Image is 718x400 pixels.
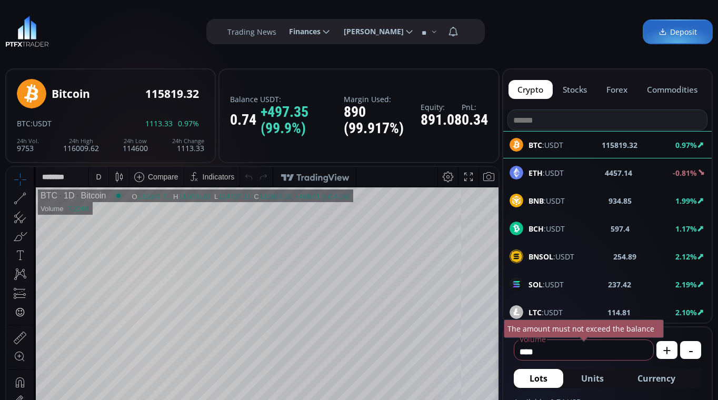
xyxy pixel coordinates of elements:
div: Market open [107,24,117,34]
div: 24h Low [123,138,148,144]
div: Bitcoin [52,88,90,100]
b: 237.42 [608,279,631,290]
b: 1.17% [675,224,697,234]
div: 9753 [17,138,39,152]
div: Bitcoin [68,24,99,34]
b: BCH [528,224,544,234]
a: Deposit [643,19,713,44]
div: 0.74 [230,104,344,137]
span: :USDT [528,195,565,206]
div: 24h Change [172,138,204,144]
div: 115349.71 [132,26,164,34]
span: BTC [17,118,31,128]
b: 254.89 [613,251,636,262]
label: Margin Used: [344,95,421,103]
span: :USDT [528,279,564,290]
span: Currency [637,372,675,385]
div: 116009.62 [172,26,204,34]
b: BNB [528,196,544,206]
span: Lots [530,372,547,385]
span: [PERSON_NAME] [336,21,404,42]
div: Indicators [196,6,228,14]
b: 934.85 [609,195,632,206]
div: Hide Drawings Toolbar [24,368,29,382]
div: 890 (99.917%) [344,104,421,137]
button: crypto [508,80,553,99]
button: Units [565,369,620,388]
div: 24h Vol. [17,138,39,144]
div: The amount must not exceed the balance [504,319,664,338]
b: -0.81% [673,168,697,178]
div: 24h High [63,138,99,144]
div: 116009.62 [63,138,99,152]
b: 1.99% [675,196,697,206]
img: LOGO [5,16,49,47]
div: 1D [51,24,68,34]
div: 115819.32 [253,26,285,34]
b: 2.19% [675,279,697,289]
div: D [89,6,95,14]
div: O [125,26,131,34]
div: 0.34 [462,112,488,128]
b: 114.81 [607,307,631,318]
span: :USDT [528,167,564,178]
div: H [167,26,172,34]
span: :USDT [31,118,52,128]
div: 891.08 [421,112,462,128]
span: Units [581,372,604,385]
button: - [680,341,701,359]
div: L [208,26,212,34]
button: Currency [622,369,691,388]
b: LTC [528,307,542,317]
button: Lots [514,369,563,388]
span: 0.97% [178,119,199,127]
div: BTC [34,24,51,34]
span: 1113.33 [145,119,173,127]
div: 114600 [123,138,148,152]
label: Balance USDT: [230,95,344,103]
div: 7.224K [61,38,83,46]
b: 2.10% [675,307,697,317]
div: 114737.11 [212,26,244,34]
div: 1113.33 [172,138,204,152]
b: BNSOL [528,252,553,262]
label: Equity: [421,103,462,111]
span: :USDT [528,223,565,234]
b: SOL [528,279,543,289]
b: 4457.14 [605,167,632,178]
b: ETH [528,168,543,178]
div: Compare [142,6,172,14]
button: forex [597,80,637,99]
button: stocks [554,80,596,99]
button: + [656,341,677,359]
label: PnL: [462,103,488,111]
span: +497.35 (99.9%) [261,104,344,137]
div: Volume [34,38,57,46]
span: Finances [282,21,321,42]
div: +469.61 (+0.41%) [288,26,343,34]
b: 597.4 [611,223,630,234]
span: :USDT [528,307,563,318]
span: :USDT [528,251,574,262]
div: C [248,26,253,34]
div: 115819.32 [145,88,199,100]
span: Deposit [659,26,697,37]
b: 2.12% [675,252,697,262]
label: Trading News [227,26,276,37]
button: commodities [637,80,706,99]
div:  [9,141,18,151]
